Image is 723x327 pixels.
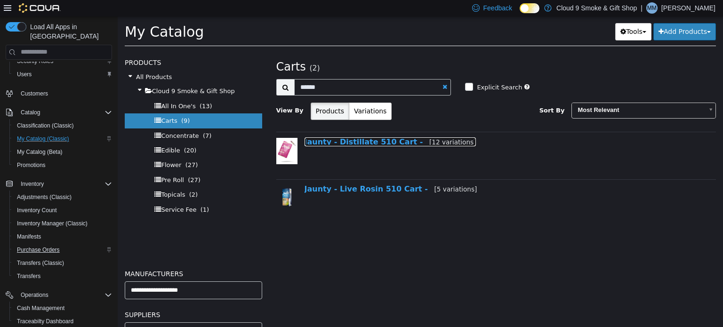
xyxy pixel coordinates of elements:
a: Transfers [13,271,44,282]
span: All Products [18,57,54,64]
span: Carts [159,44,188,57]
span: Manifests [13,231,112,242]
button: Inventory Manager (Classic) [9,217,116,230]
button: Transfers [9,270,116,283]
span: My Catalog (Beta) [13,146,112,158]
a: Cash Management [13,303,68,314]
h5: Manufacturers [7,252,145,263]
span: Purchase Orders [17,246,60,254]
span: Operations [21,291,48,299]
span: Classification (Classic) [17,122,74,129]
a: Inventory Manager (Classic) [13,218,91,229]
img: 150 [159,121,180,148]
span: (20) [66,130,79,137]
a: Transfers (Classic) [13,257,68,269]
a: Classification (Classic) [13,120,78,131]
button: Products [193,86,232,104]
button: Inventory Count [9,204,116,217]
span: Manifests [17,233,41,240]
span: Classification (Classic) [13,120,112,131]
button: Classification (Classic) [9,119,116,132]
a: Most Relevant [454,86,598,102]
span: Inventory [17,178,112,190]
span: My Catalog (Classic) [13,133,112,144]
span: Transfers [13,271,112,282]
span: Cash Management [17,304,64,312]
span: Users [17,71,32,78]
span: Edible [43,130,62,137]
a: Promotions [13,160,49,171]
span: Promotions [17,161,46,169]
span: Inventory Count [17,207,57,214]
p: [PERSON_NAME] [661,2,715,14]
span: (2) [72,175,80,182]
span: Customers [21,90,48,97]
span: Security Roles [17,57,53,65]
span: (13) [82,86,95,93]
span: Catalog [17,107,112,118]
span: Inventory Manager (Classic) [13,218,112,229]
img: 150 [159,168,180,192]
span: Adjustments (Classic) [13,191,112,203]
span: Traceabilty Dashboard [13,316,112,327]
span: Inventory [21,180,44,188]
a: Manifests [13,231,45,242]
span: (9) [64,101,72,108]
button: Adjustments (Classic) [9,191,116,204]
small: [12 variations] [312,122,358,129]
button: My Catalog (Classic) [9,132,116,145]
a: My Catalog (Classic) [13,133,73,144]
span: Flower [43,145,64,152]
small: [5 variations] [317,169,360,176]
button: Customers [2,87,116,100]
a: Traceabilty Dashboard [13,316,77,327]
span: Most Relevant [454,87,586,101]
span: Security Roles [13,56,112,67]
span: Load All Apps in [GEOGRAPHIC_DATA] [26,22,112,41]
span: Traceabilty Dashboard [17,318,73,325]
button: Inventory [2,177,116,191]
h5: Suppliers [7,293,145,304]
button: Cash Management [9,302,116,315]
a: Adjustments (Classic) [13,191,75,203]
button: Transfers (Classic) [9,256,116,270]
button: Catalog [17,107,44,118]
img: Cova [19,3,61,13]
span: My Catalog (Classic) [17,135,69,143]
span: Pre Roll [43,160,66,167]
span: Users [13,69,112,80]
p: Cloud 9 Smoke & Gift Shop [556,2,637,14]
div: Michael M. McPhillips [646,2,658,14]
button: Add Products [536,7,598,24]
span: Cloud 9 Smoke & Gift Shop [34,71,117,78]
button: Tools [498,7,534,24]
input: Dark Mode [520,3,539,13]
span: Topicals [43,175,67,182]
button: Purchase Orders [9,243,116,256]
button: Variations [231,86,274,104]
button: Inventory [17,178,48,190]
span: Transfers (Classic) [17,259,64,267]
span: Inventory Manager (Classic) [17,220,88,227]
span: Sort By [422,90,447,97]
span: Purchase Orders [13,244,112,255]
span: (27) [70,160,83,167]
span: Service Fee [43,190,79,197]
span: Feedback [483,3,512,13]
span: Transfers [17,272,40,280]
a: Security Roles [13,56,57,67]
a: Jaunty - Distillate 510 Cart -[12 variations] [187,121,359,130]
a: Inventory Count [13,205,61,216]
button: My Catalog (Beta) [9,145,116,159]
span: All In One's [43,86,78,93]
span: (27) [68,145,80,152]
button: Promotions [9,159,116,172]
span: Transfers (Classic) [13,257,112,269]
p: | [641,2,643,14]
span: Operations [17,289,112,301]
span: Inventory Count [13,205,112,216]
span: My Catalog (Beta) [17,148,63,156]
span: Adjustments (Classic) [17,193,72,201]
span: Cash Management [13,303,112,314]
